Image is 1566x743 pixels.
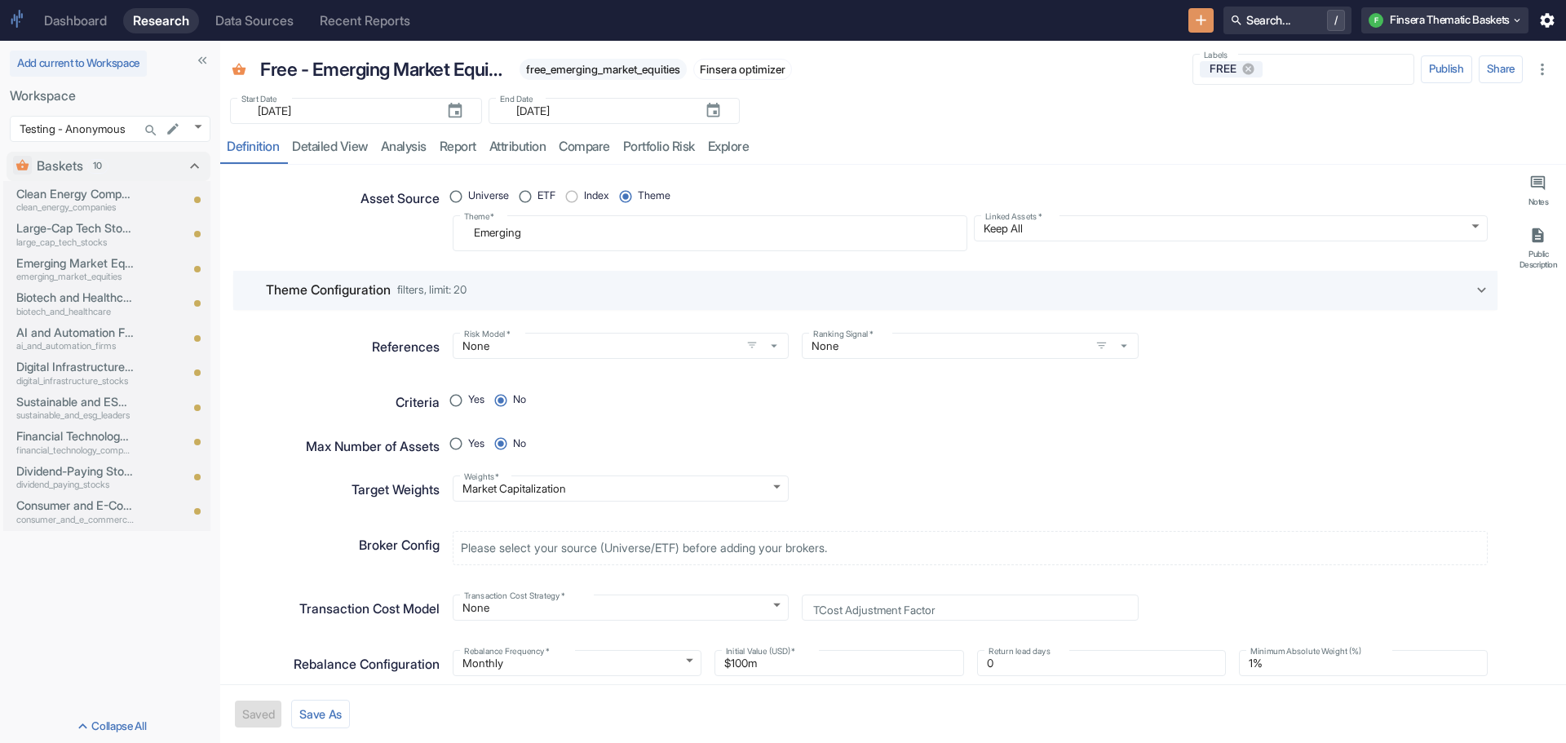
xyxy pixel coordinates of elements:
[294,655,440,674] p: Rebalance Configuration
[16,358,134,387] a: Digital Infrastructure Stocksdigital_infrastructure_stocks
[1369,13,1383,28] div: F
[464,328,510,340] label: Risk Model
[191,49,214,72] button: Collapse Sidebar
[16,289,134,318] a: Biotech and Healthcarebiotech_and_healthcare
[133,13,189,29] div: Research
[16,427,134,457] a: Financial Technology Companiesfinancial_technology_companies
[1188,8,1214,33] button: New Resource
[464,645,549,657] label: Rebalance Frequency
[123,8,199,33] a: Research
[16,374,134,388] p: digital_infrastructure_stocks
[306,437,440,457] p: Max Number of Assets
[726,645,795,657] label: Initial Value (USD)
[16,393,134,422] a: Sustainable and ESG Leaderssustainable_and_esg_leaders
[552,130,617,164] a: compare
[453,388,539,413] div: position
[16,185,134,203] p: Clean Energy Companies
[220,130,1566,164] div: resource tabs
[701,130,756,164] a: Explore
[464,210,494,223] label: Theme
[44,13,107,29] div: Dashboard
[1421,55,1472,83] button: Publish
[16,427,134,445] p: Financial Technology Companies
[16,478,134,492] p: dividend_paying_stocks
[483,130,553,164] a: attribution
[16,185,134,214] a: Clean Energy Companiesclean_energy_companies
[16,201,134,214] p: clean_energy_companies
[16,462,134,480] p: Dividend-Paying Stocks
[513,436,526,452] span: No
[16,254,134,284] a: Emerging Market Equitiesemerging_market_equities
[206,8,303,33] a: Data Sources
[310,8,420,33] a: Recent Reports
[638,188,670,204] span: Theme
[3,714,217,740] button: Collapse All
[468,188,509,204] span: Universe
[396,393,440,413] p: Criteria
[16,289,134,307] p: Biotech and Healthcare
[513,392,526,408] span: No
[372,338,440,357] p: References
[453,595,789,621] div: None
[520,63,687,76] span: free_emerging_market_equities
[10,86,210,106] p: Workspace
[16,219,134,237] p: Large-Cap Tech Stocks
[468,436,484,452] span: Yes
[1204,49,1228,61] label: Labels
[37,157,83,176] p: Baskets
[694,63,791,76] span: Finsera optimizer
[974,215,1489,241] div: Keep All
[16,236,134,250] p: large_cap_tech_stocks
[16,462,134,492] a: Dividend-Paying Stocksdividend_paying_stocks
[87,159,108,173] span: 10
[468,392,484,408] span: Yes
[139,119,162,142] button: Search...
[453,432,539,457] div: position
[584,188,609,204] span: Index
[361,189,440,209] p: Asset Source
[464,471,499,483] label: Weights
[1361,7,1528,33] button: FFinsera Thematic Baskets
[1223,7,1351,34] button: Search.../
[1514,168,1563,214] button: Notes
[16,270,134,284] p: emerging_market_equities
[537,188,555,204] span: ETF
[16,444,134,458] p: financial_technology_companies
[359,536,440,555] p: Broker Config
[299,599,440,619] p: Transaction Cost Model
[16,358,134,376] p: Digital Infrastructure Stocks
[461,539,827,557] p: Please select your source (Universe/ETF) before adding your brokers.
[433,130,483,164] a: report
[1479,55,1523,83] button: Share
[1200,61,1263,77] div: FREE
[464,590,564,602] label: Transaction Cost Strategy
[161,117,184,140] button: edit
[985,210,1042,223] label: Linked Assets
[16,305,134,319] p: biotech_and_healthcare
[215,13,294,29] div: Data Sources
[453,650,701,676] div: Monthly
[241,93,277,105] label: Start Date
[453,475,789,502] div: Market Capitalization
[34,8,117,33] a: Dashboard
[248,101,433,121] input: yyyy-mm-dd
[397,285,467,296] span: filters, limit: 20
[320,13,410,29] div: Recent Reports
[227,139,279,155] div: Definition
[742,335,762,355] button: open filters
[507,101,692,121] input: yyyy-mm-dd
[500,93,533,105] label: End Date
[617,130,701,164] a: Portfolio Risk
[16,324,134,353] a: AI and Automation Firmsai_and_automation_firms
[7,152,210,181] div: Baskets10
[266,281,391,300] p: Theme Configuration
[16,254,134,272] p: Emerging Market Equities
[16,393,134,411] p: Sustainable and ESG Leaders
[285,130,374,164] a: detailed view
[453,184,683,209] div: position
[352,480,440,500] p: Target Weights
[813,328,874,340] label: Ranking Signal
[989,645,1051,657] label: Return lead days
[16,497,134,515] p: Consumer and E-Commerce Businesses
[256,51,510,88] div: Free - Emerging Market Equities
